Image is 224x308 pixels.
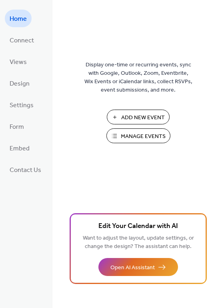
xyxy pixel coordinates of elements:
button: Manage Events [106,128,170,143]
button: Open AI Assistant [98,258,178,276]
a: Contact Us [5,161,46,178]
span: Embed [10,142,30,155]
span: Views [10,56,27,69]
span: Want to adjust the layout, update settings, or change the design? The assistant can help. [83,233,194,252]
span: Settings [10,99,34,112]
a: Views [5,53,32,70]
span: Manage Events [121,132,166,141]
a: Home [5,10,32,27]
a: Embed [5,139,34,157]
a: Connect [5,31,39,49]
span: Form [10,121,24,134]
a: Settings [5,96,38,114]
a: Design [5,74,34,92]
span: Connect [10,34,34,47]
span: Design [10,78,30,90]
button: Add New Event [107,110,170,124]
span: Open AI Assistant [110,264,155,272]
span: Home [10,13,27,26]
span: Add New Event [121,114,165,122]
span: Edit Your Calendar with AI [98,221,178,232]
a: Form [5,118,29,135]
span: Display one-time or recurring events, sync with Google, Outlook, Zoom, Eventbrite, Wix Events or ... [84,61,192,94]
span: Contact Us [10,164,41,177]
